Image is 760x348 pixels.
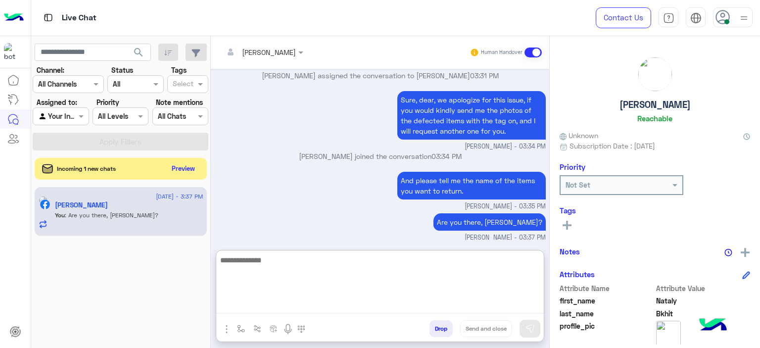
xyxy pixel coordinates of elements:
p: 27/8/2025, 3:34 PM [397,91,546,140]
span: last_name [560,308,654,319]
button: Drop [429,320,453,337]
span: 03:31 PM [470,71,499,80]
img: picture [638,57,672,91]
img: picture [656,321,681,346]
label: Note mentions [156,97,203,107]
img: picture [39,196,47,205]
button: Preview [168,161,199,176]
label: Tags [171,65,187,75]
label: Assigned to: [37,97,77,107]
img: hulul-logo.png [696,308,730,343]
span: [PERSON_NAME] - 03:37 PM [465,233,546,243]
p: 27/8/2025, 3:35 PM [397,172,546,199]
p: [PERSON_NAME] joined the conversation [215,151,546,161]
img: create order [270,325,278,333]
span: first_name [560,296,654,306]
span: search [133,47,144,58]
div: Select [171,78,193,91]
button: select flow [233,320,249,337]
img: tab [690,12,702,24]
label: Priority [96,97,119,107]
h5: Nataly Bkhit [55,201,108,209]
img: make a call [297,325,305,333]
img: tab [663,12,674,24]
label: Channel: [37,65,64,75]
span: You [55,211,65,219]
img: add [741,248,750,257]
span: [PERSON_NAME] - 03:35 PM [465,202,546,211]
small: Human Handover [481,49,522,56]
h6: Notes [560,247,580,256]
img: send voice note [282,323,294,335]
span: Subscription Date : [DATE] [570,141,655,151]
button: search [127,44,151,65]
label: Status [111,65,133,75]
h5: [PERSON_NAME] [619,99,691,110]
img: notes [724,249,732,256]
p: 27/8/2025, 3:37 PM [433,213,546,231]
img: Facebook [40,199,50,209]
button: Apply Filters [33,133,208,150]
img: send message [525,324,535,334]
a: Contact Us [596,7,651,28]
img: send attachment [221,323,233,335]
span: Nataly [656,296,751,306]
img: tab [42,11,54,24]
span: Are you there, Nataly? [65,211,158,219]
h6: Reachable [637,114,672,123]
span: Incoming 1 new chats [57,164,116,173]
button: create order [266,320,282,337]
img: select flow [237,325,245,333]
img: Logo [4,7,24,28]
img: profile [738,12,750,24]
h6: Attributes [560,270,595,279]
a: tab [659,7,678,28]
p: [PERSON_NAME] assigned the conversation to [PERSON_NAME] [215,70,546,81]
h6: Tags [560,206,750,215]
span: [DATE] - 3:37 PM [156,192,203,201]
button: Send and close [460,320,512,337]
button: Trigger scenario [249,320,266,337]
span: Bkhit [656,308,751,319]
p: Live Chat [62,11,96,25]
img: Trigger scenario [253,325,261,333]
span: 03:34 PM [431,152,462,160]
span: Attribute Value [656,283,751,294]
h6: Priority [560,162,585,171]
span: Unknown [560,130,598,141]
span: profile_pic [560,321,654,344]
span: Attribute Name [560,283,654,294]
span: [PERSON_NAME] - 03:34 PM [465,142,546,151]
img: 317874714732967 [4,43,22,61]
